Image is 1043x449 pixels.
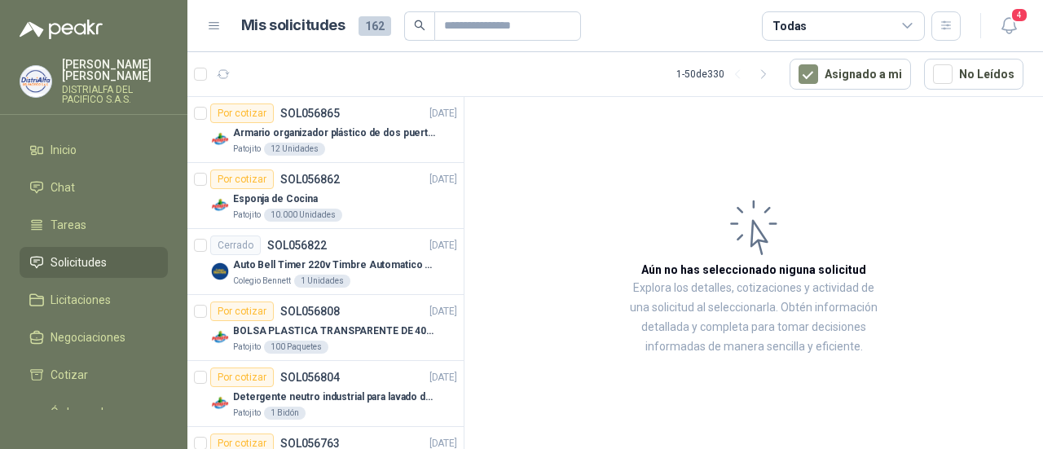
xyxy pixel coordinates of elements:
span: Inicio [51,141,77,159]
p: Explora los detalles, cotizaciones y actividad de una solicitud al seleccionarla. Obtén informaci... [627,279,880,357]
p: SOL056865 [280,108,340,119]
p: Patojito [233,209,261,222]
img: Company Logo [210,394,230,413]
img: Company Logo [210,196,230,215]
div: Por cotizar [210,103,274,123]
div: 100 Paquetes [264,341,328,354]
p: Patojito [233,341,261,354]
a: CerradoSOL056822[DATE] Company LogoAuto Bell Timer 220v Timbre Automatico Para Colegios, IndustCo... [187,229,464,295]
a: Solicitudes [20,247,168,278]
span: Chat [51,178,75,196]
p: Armario organizador plástico de dos puertas de acuerdo a la imagen adjunta [233,125,436,141]
p: Patojito [233,143,261,156]
p: SOL056763 [280,438,340,449]
a: Negociaciones [20,322,168,353]
div: Por cotizar [210,169,274,189]
p: DISTRIALFA DEL PACIFICO S.A.S. [62,85,168,104]
a: Por cotizarSOL056865[DATE] Company LogoArmario organizador plástico de dos puertas de acuerdo a l... [187,97,464,163]
a: Por cotizarSOL056804[DATE] Company LogoDetergente neutro industrial para lavado de tanques y maqu... [187,361,464,427]
h1: Mis solicitudes [241,14,345,37]
p: [PERSON_NAME] [PERSON_NAME] [62,59,168,81]
div: 1 Unidades [294,275,350,288]
div: Por cotizar [210,368,274,387]
a: Chat [20,172,168,203]
span: search [414,20,425,31]
span: Tareas [51,216,86,234]
span: Cotizar [51,366,88,384]
p: [DATE] [429,370,457,385]
div: Cerrado [210,236,261,255]
div: 12 Unidades [264,143,325,156]
p: BOLSA PLASTICA TRANSPARENTE DE 40*60 CMS [233,324,436,339]
img: Company Logo [210,328,230,347]
p: [DATE] [429,238,457,253]
button: No Leídos [924,59,1023,90]
a: Por cotizarSOL056808[DATE] Company LogoBOLSA PLASTICA TRANSPARENTE DE 40*60 CMSPatojito100 Paquetes [187,295,464,361]
div: 10.000 Unidades [264,209,342,222]
p: Detergente neutro industrial para lavado de tanques y maquinas. [233,390,436,405]
div: Todas [772,17,807,35]
h3: Aún no has seleccionado niguna solicitud [641,261,866,279]
img: Company Logo [20,66,51,97]
img: Company Logo [210,130,230,149]
span: 4 [1010,7,1028,23]
p: SOL056862 [280,174,340,185]
p: [DATE] [429,172,457,187]
a: Por cotizarSOL056862[DATE] Company LogoEsponja de CocinaPatojito10.000 Unidades [187,163,464,229]
p: Esponja de Cocina [233,191,318,207]
p: Auto Bell Timer 220v Timbre Automatico Para Colegios, Indust [233,258,436,273]
button: Asignado a mi [790,59,911,90]
a: Cotizar [20,359,168,390]
a: Órdenes de Compra [20,397,168,446]
div: Por cotizar [210,302,274,321]
button: 4 [994,11,1023,41]
div: 1 Bidón [264,407,306,420]
span: Negociaciones [51,328,125,346]
span: Solicitudes [51,253,107,271]
span: Licitaciones [51,291,111,309]
p: [DATE] [429,304,457,319]
img: Company Logo [210,262,230,281]
a: Licitaciones [20,284,168,315]
p: [DATE] [429,106,457,121]
a: Tareas [20,209,168,240]
p: Patojito [233,407,261,420]
div: 1 - 50 de 330 [676,61,777,87]
span: Órdenes de Compra [51,403,152,439]
img: Logo peakr [20,20,103,39]
p: SOL056804 [280,372,340,383]
p: SOL056822 [267,240,327,251]
span: 162 [359,16,391,36]
p: Colegio Bennett [233,275,291,288]
p: SOL056808 [280,306,340,317]
a: Inicio [20,134,168,165]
